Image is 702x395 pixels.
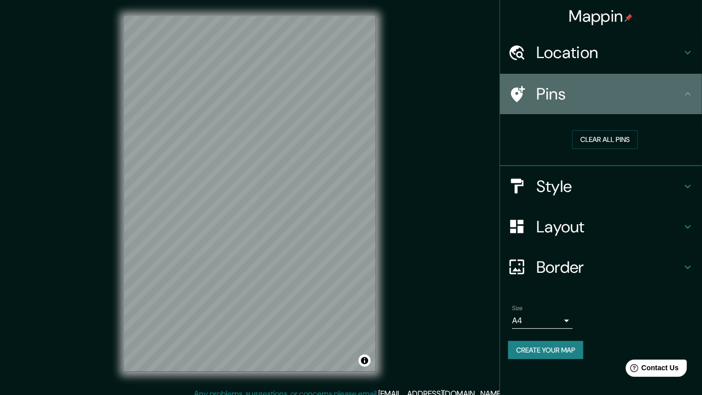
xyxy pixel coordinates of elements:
[536,176,682,196] h4: Style
[508,341,583,360] button: Create your map
[500,74,702,114] div: Pins
[124,16,376,372] canvas: Map
[625,14,633,22] img: pin-icon.png
[500,166,702,207] div: Style
[512,313,573,329] div: A4
[569,6,633,26] h4: Mappin
[536,257,682,277] h4: Border
[512,304,523,312] label: Size
[612,356,691,384] iframe: Help widget launcher
[536,217,682,237] h4: Layout
[500,247,702,287] div: Border
[359,355,371,367] button: Toggle attribution
[536,42,682,63] h4: Location
[572,130,638,149] button: Clear all pins
[536,84,682,104] h4: Pins
[500,32,702,73] div: Location
[500,207,702,247] div: Layout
